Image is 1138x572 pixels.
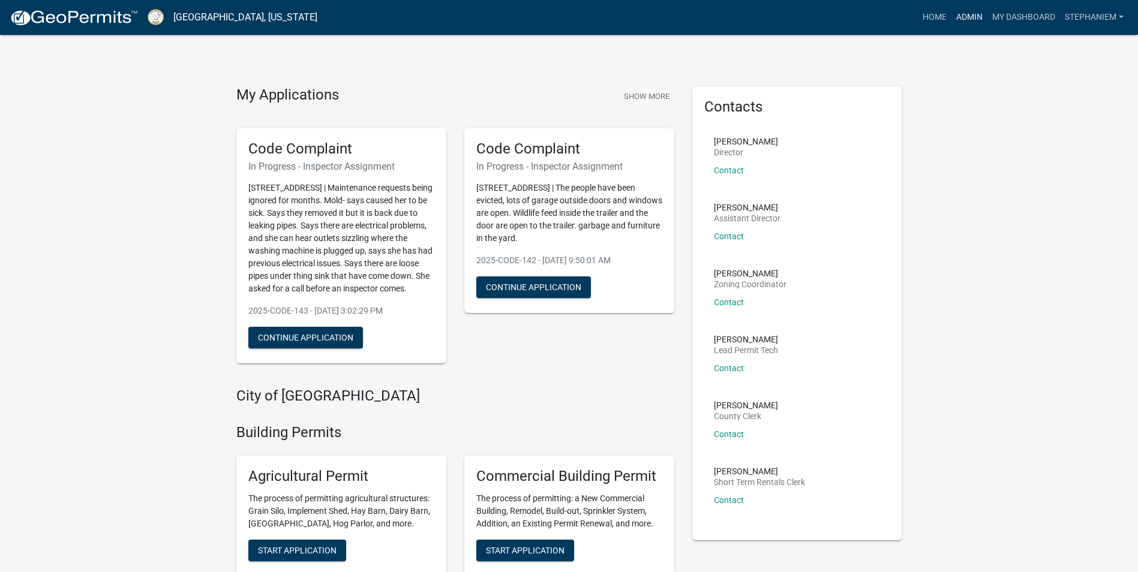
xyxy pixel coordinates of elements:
p: [PERSON_NAME] [714,137,778,146]
p: The process of permitting agricultural structures: Grain Silo, Implement Shed, Hay Barn, Dairy Ba... [248,492,434,530]
p: [PERSON_NAME] [714,203,780,212]
p: Lead Permit Tech [714,346,778,354]
p: [PERSON_NAME] [714,269,786,278]
a: Home [918,6,951,29]
a: Contact [714,429,744,439]
p: Director [714,148,778,156]
p: Zoning Coordinator [714,280,786,288]
p: [STREET_ADDRESS] | The people have been evicted, lots of garage outside doors and windows are ope... [476,182,662,245]
a: Contact [714,297,744,307]
button: Continue Application [248,327,363,348]
button: Start Application [248,540,346,561]
h5: Code Complaint [476,140,662,158]
p: [STREET_ADDRESS] | Maintenance requests being ignored for months. Mold- says caused her to be sic... [248,182,434,295]
h5: Agricultural Permit [248,468,434,485]
img: Putnam County, Georgia [148,9,164,25]
a: My Dashboard [987,6,1060,29]
h6: In Progress - Inspector Assignment [476,161,662,172]
span: Start Application [258,545,337,555]
p: The process of permitting: a New Commercial Building, Remodel, Build-out, Sprinkler System, Addit... [476,492,662,530]
p: [PERSON_NAME] [714,335,778,344]
a: Contact [714,495,744,505]
h5: Code Complaint [248,140,434,158]
a: StephanieM [1060,6,1128,29]
h4: My Applications [236,86,339,104]
a: Contact [714,165,744,175]
p: County Clerk [714,412,778,420]
h4: Building Permits [236,424,674,441]
button: Continue Application [476,276,591,298]
h5: Commercial Building Permit [476,468,662,485]
h4: City of [GEOGRAPHIC_DATA] [236,387,674,405]
span: Start Application [486,545,565,555]
p: 2025-CODE-142 - [DATE] 9:50:01 AM [476,254,662,267]
a: Admin [951,6,987,29]
p: Assistant Director [714,214,780,222]
h5: Contacts [704,98,890,116]
p: Short Term Rentals Clerk [714,478,805,486]
a: [GEOGRAPHIC_DATA], [US_STATE] [173,7,317,28]
p: [PERSON_NAME] [714,467,805,475]
a: Contact [714,231,744,241]
button: Show More [619,86,674,106]
p: 2025-CODE-143 - [DATE] 3:02:29 PM [248,305,434,317]
a: Contact [714,363,744,373]
h6: In Progress - Inspector Assignment [248,161,434,172]
button: Start Application [476,540,574,561]
p: [PERSON_NAME] [714,401,778,410]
